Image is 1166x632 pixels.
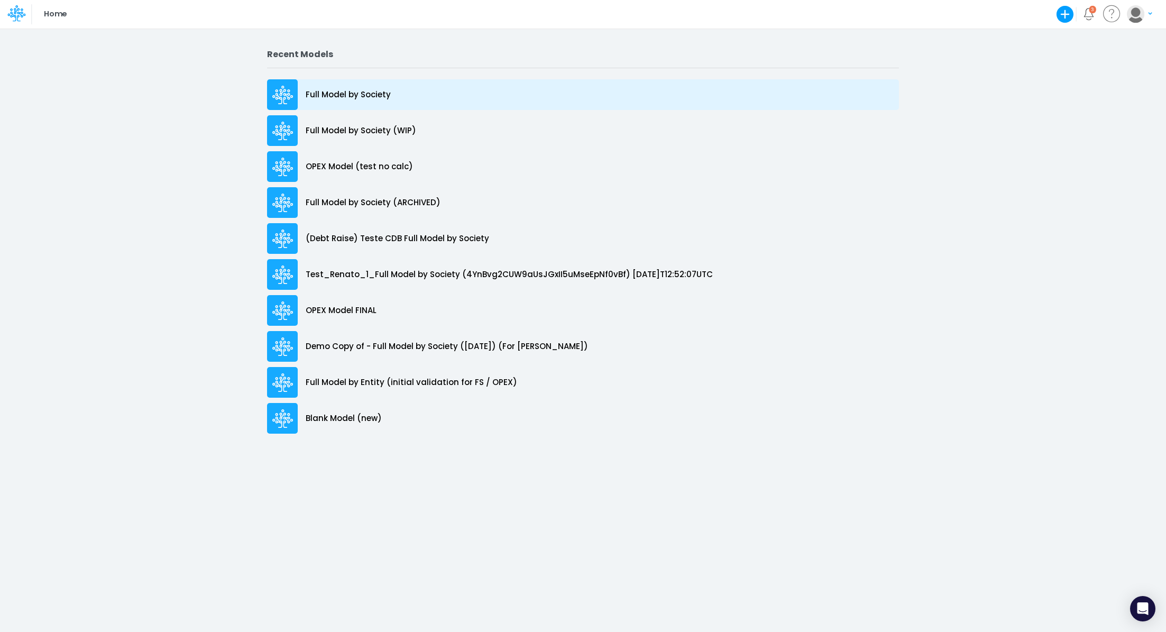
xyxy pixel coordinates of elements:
[267,328,899,364] a: Demo Copy of - Full Model by Society ([DATE]) (For [PERSON_NAME])
[267,257,899,292] a: Test_Renato_1_Full Model by Society (4YnBvg2CUW9aUsJGxII5uMseEpNf0vBf) [DATE]T12:52:07UTC
[306,161,413,173] p: OPEX Model (test no calc)
[1091,7,1094,12] div: 3 unread items
[267,364,899,400] a: Full Model by Entity (initial validation for FS / OPEX)
[44,8,67,20] p: Home
[1130,596,1155,621] div: Open Intercom Messenger
[306,233,489,245] p: (Debt Raise) Teste CDB Full Model by Society
[267,221,899,257] a: (Debt Raise) Teste CDB Full Model by Society
[306,305,377,317] p: OPEX Model FINAL
[267,77,899,113] a: Full Model by Society
[306,125,416,137] p: Full Model by Society (WIP)
[267,49,899,59] h2: Recent Models
[267,292,899,328] a: OPEX Model FINAL
[306,89,391,101] p: Full Model by Society
[267,185,899,221] a: Full Model by Society (ARCHIVED)
[306,269,713,281] p: Test_Renato_1_Full Model by Society (4YnBvg2CUW9aUsJGxII5uMseEpNf0vBf) [DATE]T12:52:07UTC
[306,413,382,425] p: Blank Model (new)
[306,377,517,389] p: Full Model by Entity (initial validation for FS / OPEX)
[306,341,588,353] p: Demo Copy of - Full Model by Society ([DATE]) (For [PERSON_NAME])
[306,197,440,209] p: Full Model by Society (ARCHIVED)
[267,149,899,185] a: OPEX Model (test no calc)
[1082,8,1095,20] a: Notifications
[267,400,899,436] a: Blank Model (new)
[267,113,899,149] a: Full Model by Society (WIP)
